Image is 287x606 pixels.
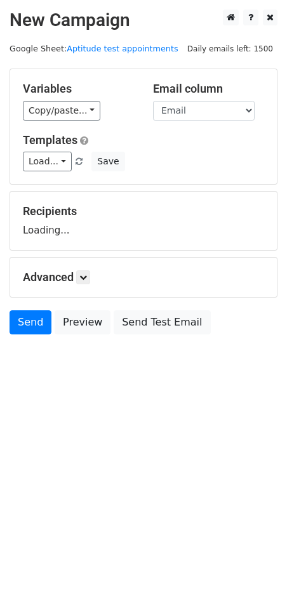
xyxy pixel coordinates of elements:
a: Preview [55,310,110,334]
a: Templates [23,133,77,147]
span: Daily emails left: 1500 [183,42,277,56]
h5: Variables [23,82,134,96]
h5: Email column [153,82,264,96]
h5: Recipients [23,204,264,218]
a: Send [10,310,51,334]
a: Copy/paste... [23,101,100,121]
a: Load... [23,152,72,171]
a: Aptitude test appointments [67,44,178,53]
a: Daily emails left: 1500 [183,44,277,53]
div: Loading... [23,204,264,237]
button: Save [91,152,124,171]
h5: Advanced [23,270,264,284]
small: Google Sheet: [10,44,178,53]
h2: New Campaign [10,10,277,31]
a: Send Test Email [114,310,210,334]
